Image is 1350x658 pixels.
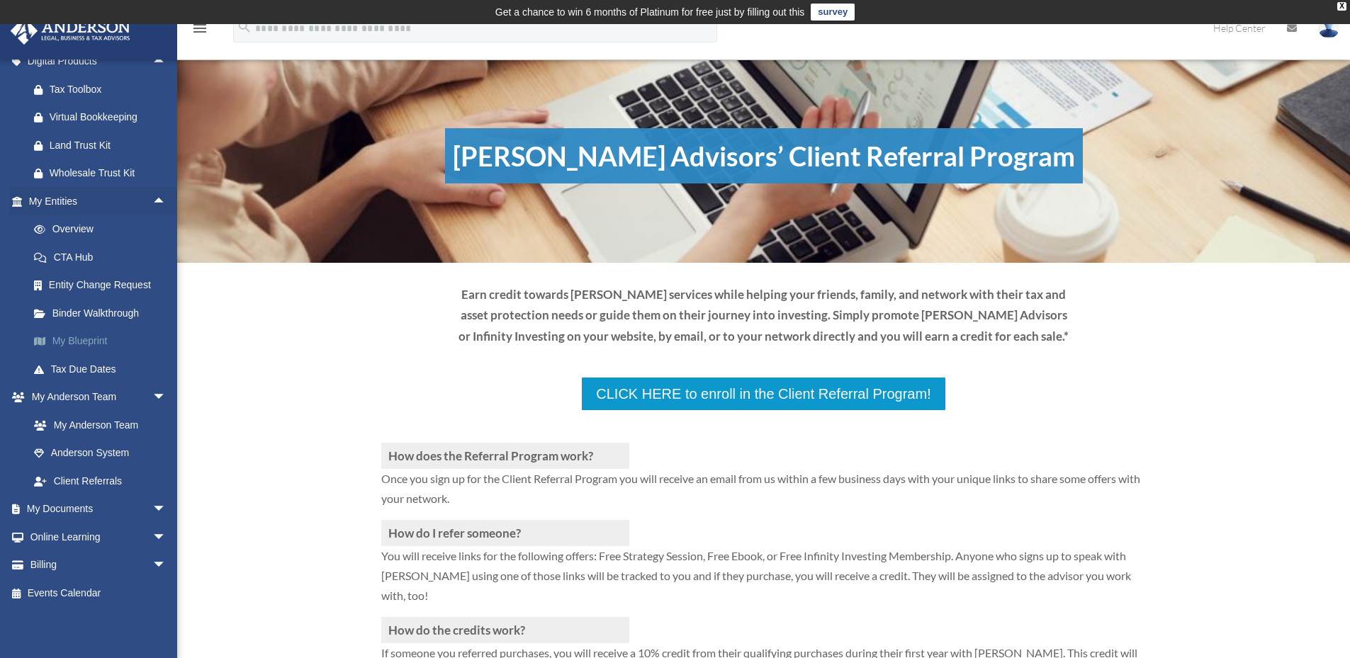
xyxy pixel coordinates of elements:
a: survey [811,4,855,21]
h3: How does the Referral Program work? [381,443,629,469]
h3: How do the credits work? [381,617,629,643]
a: My Blueprint [20,327,188,356]
p: You will receive links for the following offers: Free Strategy Session, Free Ebook, or Free Infin... [381,546,1147,617]
a: Anderson System [20,439,188,467]
a: Client Referrals [20,467,181,495]
div: Wholesale Trust Kit [50,164,170,182]
a: menu [191,25,208,37]
a: Virtual Bookkeeping [20,103,188,132]
img: User Pic [1318,18,1339,38]
span: arrow_drop_up [152,187,181,216]
h1: [PERSON_NAME] Advisors’ Client Referral Program [445,128,1083,183]
a: Online Learningarrow_drop_down [10,523,188,551]
a: Events Calendar [10,579,188,607]
span: arrow_drop_down [152,523,181,552]
a: Overview [20,215,188,244]
a: Entity Change Request [20,271,188,300]
a: My Documentsarrow_drop_down [10,495,188,523]
p: Once you sign up for the Client Referral Program you will receive an email from us within a few b... [381,469,1147,520]
a: My Anderson Teamarrow_drop_down [10,383,188,412]
a: My Entitiesarrow_drop_up [10,187,188,215]
div: Tax Toolbox [50,81,170,98]
a: My Anderson Team [20,411,188,439]
i: search [237,19,252,35]
a: Billingarrow_drop_down [10,551,188,579]
span: arrow_drop_down [152,495,181,524]
a: CTA Hub [20,243,188,271]
a: Tax Due Dates [20,355,188,383]
div: Virtual Bookkeeping [50,108,170,126]
div: close [1337,2,1346,11]
a: Tax Toolbox [20,75,188,103]
span: arrow_drop_down [152,383,181,412]
span: arrow_drop_down [152,551,181,580]
div: Land Trust Kit [50,137,170,154]
i: menu [191,20,208,37]
a: Digital Productsarrow_drop_up [10,47,188,76]
p: Earn credit towards [PERSON_NAME] services while helping your friends, family, and network with t... [458,284,1070,347]
img: Anderson Advisors Platinum Portal [6,17,135,45]
a: Land Trust Kit [20,131,188,159]
div: Get a chance to win 6 months of Platinum for free just by filling out this [495,4,805,21]
a: CLICK HERE to enroll in the Client Referral Program! [580,376,946,412]
span: arrow_drop_up [152,47,181,76]
a: Wholesale Trust Kit [20,159,188,188]
h3: How do I refer someone? [381,520,629,546]
a: Binder Walkthrough [20,299,188,327]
